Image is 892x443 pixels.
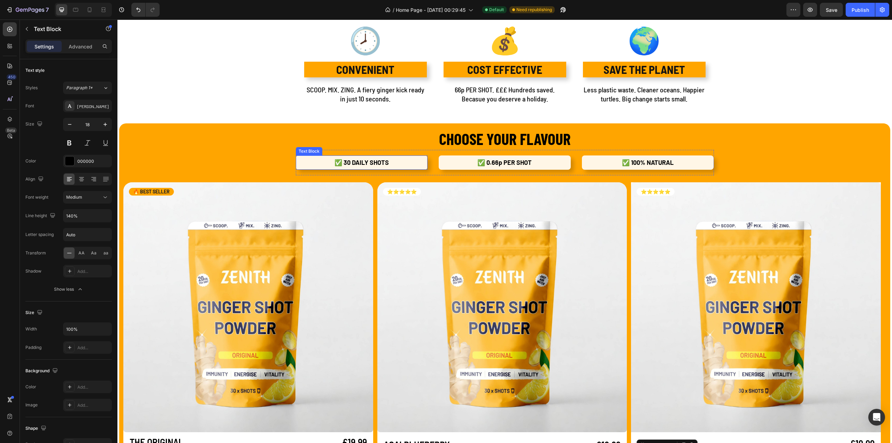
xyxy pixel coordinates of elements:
p: ⭐⭐⭐⭐⭐ [270,170,299,175]
p: 🔥 BEST SELLER [16,170,52,175]
div: Text Block [528,422,552,429]
p: SCOOP. MIX. ZING. A fiery ginger kick ready in just 10 seconds. [187,66,309,84]
button: Medium [63,191,112,204]
span: Paragraph 1* [66,85,93,91]
div: Padding [25,344,41,351]
span: AA [78,250,85,256]
div: Show less [54,286,84,293]
span: Aa [91,250,97,256]
div: Color [25,384,36,390]
div: Size [25,308,44,318]
p: Advanced [69,43,92,50]
h2: CHOOSE YOUR FLAVOUR [18,108,756,130]
div: £19.99 [132,415,250,429]
div: 000000 [77,158,110,165]
div: Undo/Redo [131,3,160,17]
div: Add... [77,384,110,390]
button: Show less [25,283,112,296]
div: Open Intercom Messenger [868,409,885,426]
span: Default [489,7,504,13]
div: Image [25,402,38,408]
div: Add... [77,402,110,408]
p: ✅ 0.66p PER SHOT [324,139,451,147]
button: 7 [3,3,52,17]
span: Save [826,7,837,13]
strong: SAVE THE PLANET [486,43,568,56]
div: [PERSON_NAME] [77,103,110,109]
strong: COST EFFECTIVE [350,43,425,56]
img: TROPICAL - My Store [6,163,256,413]
button: Publish [846,3,875,17]
img: TROPICAL - My Store [514,163,763,413]
span: Need republishing [516,7,552,13]
h1: TROPICAL [519,417,676,431]
div: Beta [5,128,17,133]
img: TROPICAL - My Store [260,163,510,413]
h1: THE ORIGINAL [11,415,129,429]
div: Size [25,120,44,129]
p: ✅ 30 DAILY SHOTS [181,139,308,147]
input: Auto [63,323,111,335]
p: Less plastic waste. Cleaner oceans. Happier turtles. Big change starts small. [466,66,587,84]
p: Text Block [34,25,93,33]
div: Transform [25,250,46,256]
h1: ACAI BLUEBERRY [266,418,423,432]
span: Medium [66,194,82,200]
p: 7 [46,6,49,14]
div: Text Block [180,129,203,135]
div: Styles [25,85,38,91]
div: 450 [7,74,17,80]
a: ACAI BLUEBERRY [260,163,510,413]
button: Paragraph 1* [63,82,112,94]
input: Auto [63,228,111,241]
div: Add... [77,345,110,351]
div: Align [25,175,45,184]
span: aa [103,250,108,256]
div: £19.99 [425,418,504,432]
div: Shadow [25,268,41,274]
div: £19.99 [679,417,758,431]
p: ⭐⭐⭐⭐⭐ [523,170,553,175]
strong: 🌍 [510,4,543,36]
div: Shape [25,424,48,433]
div: Width [25,326,37,332]
div: Font [25,103,34,109]
div: Font weight [25,194,48,200]
p: 66p PER SHOT. £££ Hundreds saved. Becasue you deserve a holiday. [327,66,448,84]
strong: 💰 [371,4,404,36]
div: Line height [25,211,57,221]
div: Background [25,366,59,376]
a: THE ORIGINAL [6,163,256,413]
p: CONVENIENT [187,43,309,58]
input: Auto [63,209,111,222]
p: ✅ 100% NATURAL [467,139,594,147]
div: Text style [25,67,45,74]
a: TROPICAL [514,163,763,413]
span: / [393,6,394,14]
div: Color [25,158,36,164]
button: Save [820,3,843,17]
p: Settings [34,43,54,50]
div: Publish [852,6,869,14]
span: Home Page - [DATE] 00:29:45 [396,6,466,14]
div: Add... [77,268,110,275]
div: Letter spacing [25,231,54,238]
iframe: Design area [117,20,892,443]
